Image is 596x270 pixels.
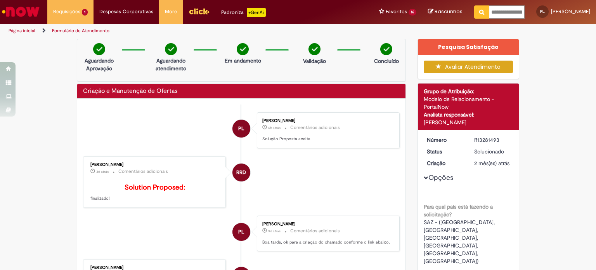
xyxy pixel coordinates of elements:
[53,8,80,16] span: Requisições
[118,168,168,175] small: Comentários adicionais
[308,43,321,55] img: check-circle-green.png
[225,57,261,64] p: Em andamento
[268,229,281,233] time: 19/08/2025 16:38:02
[424,95,513,111] div: Modelo de Relacionamento - PortalNow
[6,24,392,38] ul: Trilhas de página
[290,124,340,131] small: Comentários adicionais
[80,57,118,72] p: Aguardando Aprovação
[90,162,220,167] div: [PERSON_NAME]
[237,43,249,55] img: check-circle-green.png
[474,148,510,155] div: Solucionado
[424,111,513,118] div: Analista responsável:
[99,8,153,16] span: Despesas Corporativas
[421,136,469,144] dt: Número
[232,120,250,138] div: Pamella Renata Farias Dias Ladeira
[268,229,281,233] span: 9d atrás
[189,5,210,17] img: click_logo_yellow_360x200.png
[262,239,392,246] p: Boa tarde, ok para a criação do chamado conforme o link abaixo.
[93,43,105,55] img: check-circle-green.png
[374,57,399,65] p: Concluído
[474,5,489,19] button: Pesquisar
[232,223,250,241] div: Pamella Renata Farias Dias Ladeira
[268,125,281,130] span: 6h atrás
[380,43,392,55] img: check-circle-green.png
[421,159,469,167] dt: Criação
[386,8,407,16] span: Favoritos
[418,39,519,55] div: Pesquisa Satisfação
[424,203,493,218] b: Para qual país está fazendo a solicitação?
[421,148,469,155] dt: Status
[83,88,177,95] h2: Criação e Manutenção de Ofertas Histórico de tíquete
[409,9,416,16] span: 16
[247,8,266,17] p: +GenAi
[474,160,509,167] span: 2 mês(es) atrás
[424,219,496,265] span: SAZ - ([GEOGRAPHIC_DATA], [GEOGRAPHIC_DATA], [GEOGRAPHIC_DATA], [GEOGRAPHIC_DATA], [GEOGRAPHIC_DA...
[428,8,463,16] a: Rascunhos
[262,118,392,123] div: [PERSON_NAME]
[424,87,513,95] div: Grupo de Atribuição:
[1,4,41,19] img: ServiceNow
[90,184,220,202] p: finalizado!
[9,28,35,34] a: Página inicial
[474,136,510,144] div: R13281493
[82,9,88,16] span: 1
[238,119,244,138] span: PL
[424,61,513,73] button: Avaliar Atendimento
[52,28,109,34] a: Formulário de Atendimento
[90,265,220,270] div: [PERSON_NAME]
[165,8,177,16] span: More
[474,160,509,167] time: 11/07/2025 16:17:08
[303,57,326,65] p: Validação
[435,8,463,15] span: Rascunhos
[125,183,185,192] b: Solution Proposed:
[236,163,246,182] span: RRD
[268,125,281,130] time: 28/08/2025 10:09:01
[221,8,266,17] div: Padroniza
[96,169,109,174] span: 3d atrás
[551,8,590,15] span: [PERSON_NAME]
[232,164,250,181] div: Rafael Rigolo da Silva
[152,57,190,72] p: Aguardando atendimento
[165,43,177,55] img: check-circle-green.png
[262,222,392,226] div: [PERSON_NAME]
[238,223,244,241] span: PL
[540,9,545,14] span: PL
[424,118,513,126] div: [PERSON_NAME]
[474,159,510,167] div: 11/07/2025 16:17:08
[262,136,392,142] p: Solução Proposta aceita.
[290,228,340,234] small: Comentários adicionais
[96,169,109,174] time: 25/08/2025 22:20:07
